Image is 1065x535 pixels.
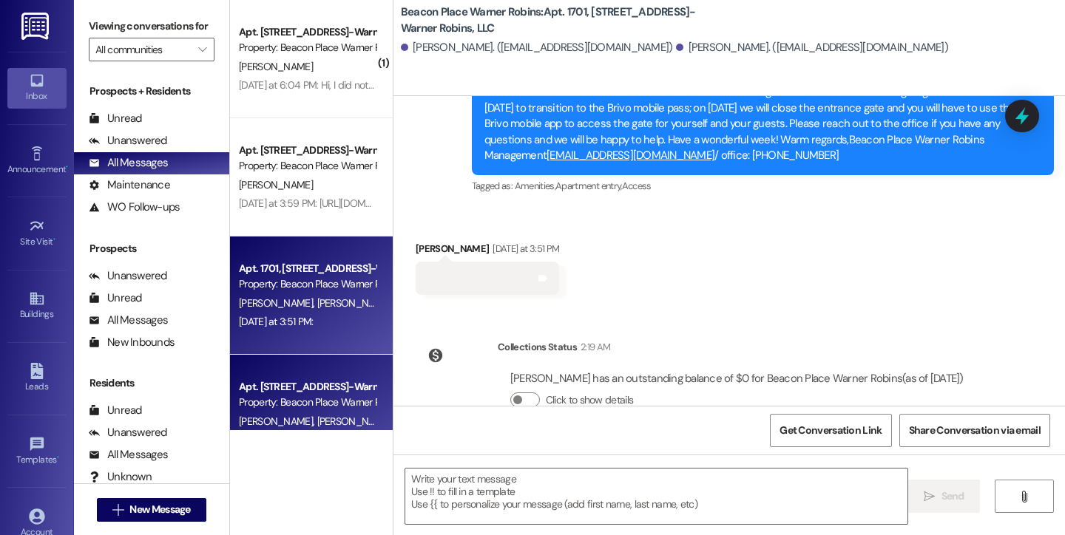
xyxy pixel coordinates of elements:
[577,339,610,355] div: 2:19 AM
[924,491,935,502] i: 
[416,241,560,262] div: [PERSON_NAME]
[97,498,206,522] button: New Message
[401,40,673,55] div: [PERSON_NAME]. ([EMAIL_ADDRESS][DOMAIN_NAME])
[547,148,714,163] a: [EMAIL_ADDRESS][DOMAIN_NAME]
[7,68,67,108] a: Inbox
[498,339,577,355] div: Collections Status
[770,414,891,447] button: Get Conversation Link
[622,180,652,192] span: Access
[89,403,142,418] div: Unread
[317,296,390,310] span: [PERSON_NAME]
[53,234,55,245] span: •
[198,44,206,55] i: 
[489,241,559,256] div: [DATE] at 3:51 PM
[89,290,142,306] div: Unread
[239,24,376,40] div: Apt. [STREET_ADDRESS]-Warner Robins, LLC
[7,358,67,398] a: Leads
[899,414,1050,447] button: Share Conversation via email
[89,155,168,171] div: All Messages
[74,241,229,256] div: Prospects
[89,335,175,350] div: New Inbounds
[7,214,67,253] a: Site Visit •
[401,4,697,36] b: Beacon Place Warner Robins: Apt. 1701, [STREET_ADDRESS]-Warner Robins, LLC
[239,178,313,191] span: [PERSON_NAME]
[239,60,313,73] span: [PERSON_NAME]
[89,111,142,126] div: Unread
[515,180,556,192] span: Amenities ,
[239,315,313,328] div: [DATE] at 3:51 PM:
[89,133,167,149] div: Unanswered
[472,175,1054,197] div: Tagged as:
[239,40,376,55] div: Property: Beacon Place Warner Robins
[510,371,964,386] div: [PERSON_NAME] has an outstanding balance of $0 for Beacon Place Warner Robins (as of [DATE])
[89,469,152,485] div: Unknown
[89,313,168,328] div: All Messages
[941,488,964,504] span: Send
[239,261,376,276] div: Apt. 1701, [STREET_ADDRESS]-Warner Robins, LLC
[74,84,229,99] div: Prospects + Residents
[66,162,68,172] span: •
[239,143,376,158] div: Apt. [STREET_ADDRESS]-Warner Robins, LLC
[555,180,622,192] span: Apartment entry ,
[546,392,633,408] label: Click to show details
[317,415,390,428] span: [PERSON_NAME]
[89,15,214,38] label: Viewing conversations for
[89,447,168,463] div: All Messages
[57,452,59,463] span: •
[239,296,317,310] span: [PERSON_NAME]
[95,38,191,61] input: All communities
[780,423,882,438] span: Get Conversation Link
[239,395,376,410] div: Property: Beacon Place Warner Robins
[89,268,167,284] div: Unanswered
[239,276,376,292] div: Property: Beacon Place Warner Robins
[908,480,980,513] button: Send
[909,423,1041,438] span: Share Conversation via email
[239,415,317,428] span: [PERSON_NAME]
[239,158,376,174] div: Property: Beacon Place Warner Robins
[1018,491,1029,502] i: 
[7,286,67,326] a: Buildings
[676,40,948,55] div: [PERSON_NAME]. ([EMAIL_ADDRESS][DOMAIN_NAME])
[239,197,416,210] div: [DATE] at 3:59 PM: [URL][DOMAIN_NAME]
[239,78,666,92] div: [DATE] at 6:04 PM: Hi, I did not receive any email from IMS communities/Brivo. Please resend, tha...
[112,504,124,516] i: 
[239,379,376,395] div: Apt. [STREET_ADDRESS]-Warner Robins, LLC
[21,13,52,40] img: ResiDesk Logo
[7,432,67,471] a: Templates •
[74,375,229,391] div: Residents
[484,37,1030,163] div: Good Afternoon! We have changed systems for our entrance gate as well as the access doors to the ...
[89,425,167,440] div: Unanswered
[89,200,180,215] div: WO Follow-ups
[129,502,190,517] span: New Message
[89,177,170,193] div: Maintenance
